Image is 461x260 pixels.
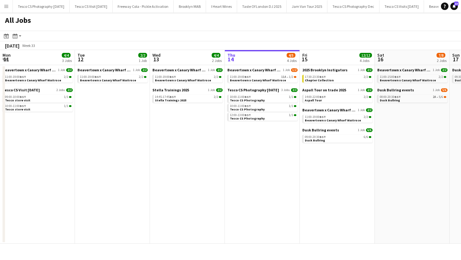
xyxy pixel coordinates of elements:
span: 17 [451,56,460,63]
span: 2/2 [214,75,218,79]
div: 3 Jobs [62,58,72,63]
span: 11:00-19:00 [155,75,176,79]
span: BST [245,75,251,79]
span: 1 Job [283,68,290,72]
span: 1/1 [294,114,296,116]
a: Dusk Bullring events1 Job5/6 [377,88,448,92]
span: Dusk Bullring events [302,128,339,132]
a: Beavertown x Canary Wharf Waitrose1 Job2/2 [377,68,448,72]
a: 09:00-20:30BST6/6Dusk Bullring [305,135,371,142]
span: 2/2 [219,76,221,78]
div: Beavertown x Canary Wharf Waitrose1 Job2/211:00-19:00BST2/2Beavertown x Canary Wharf Waitrose [77,68,148,84]
div: Aspall Tour on trade 20251 Job2/214:00-22:00BST2/2Aspall Tour [302,88,373,108]
span: 2/2 [214,95,218,99]
span: BST [320,75,326,79]
span: Stella Trainings 2025 [155,98,186,102]
button: Tesco CS Photography Dec [327,0,379,13]
span: Dusk Bullring [380,98,400,102]
span: 09:00-10:00 [5,95,26,99]
div: • [230,75,296,79]
div: Dusk Bullring events1 Job5/608:00-20:30BST2A•5/6Dusk Bullring [377,88,448,104]
span: Beavertown x Canary Wharf Waitrose [380,78,436,82]
a: Aspall Tour on trade 20251 Job2/2 [302,88,373,92]
a: 14:45-17:45BST2/2Stella Trainings 2025 [155,95,221,102]
a: 14:00-22:00BST2/2Aspall Tour [305,95,371,102]
span: 11:00-19:00 [230,75,251,79]
span: 1/1 [69,96,72,98]
span: 1 Job [133,68,140,72]
span: 14 [226,56,235,63]
div: 1 Job [139,58,147,63]
span: 09:00-20:30 [305,135,326,139]
span: Chapter Collection [305,78,334,82]
button: Taste Of London DJ 2025 [237,0,287,13]
span: 2/2 [366,68,373,72]
span: 1 Job [433,88,440,92]
span: 5/6 [441,88,448,92]
span: BST [245,113,251,117]
span: 2/2 [364,95,368,99]
span: 2/2 [366,88,373,92]
a: Stella Trainings 20251 Job2/2 [152,88,223,92]
span: Beavertown x Canary Wharf Waitrose [305,118,361,122]
a: 17:30-23:30BST2/2Chapter Collection [305,75,371,82]
span: BST [395,95,401,99]
span: Beavertown x Canary Wharf Waitrose [3,68,57,72]
span: BST [245,95,251,99]
span: Beavertown x Canary Wharf Waitrose [152,68,207,72]
span: 13 [151,56,161,63]
span: 11:00-19:00 [305,115,326,119]
span: 2/2 [66,88,73,92]
span: 2/2 [66,68,73,72]
a: Tesco CS Photography [DATE]3 Jobs3/3 [227,88,298,92]
span: 1 Job [208,88,215,92]
span: 1 Job [208,68,215,72]
span: 10:00-11:00 [5,105,26,108]
a: 10:00-11:00BST1/1Tesco store visit [5,104,72,111]
span: BST [320,95,326,99]
span: 1 Job [358,68,365,72]
button: Tesco CS Visit [DATE] [70,0,113,13]
span: Week 33 [21,43,36,48]
div: Tesco CS Visit [DATE]2 Jobs2/209:00-10:00BST1/1Tesco store visit10:00-11:00BST1/1Tesco store visit [3,88,73,113]
span: 2/2 [439,75,443,79]
span: 12 [77,56,85,63]
span: 1/1 [64,95,68,99]
a: Dusk Bullring events1 Job6/6 [302,128,373,132]
span: 2/2 [369,116,371,118]
span: BST [170,95,176,99]
div: Beavertown x Canary Wharf Waitrose1 Job2/211:00-15:00BST2/2Beavertown x Canary Wharf Waitrose [377,68,448,88]
a: 10:00-11:00BST1/1Tesco CS Photography [230,95,296,102]
div: Beavertown x Canary Wharf Waitrose1 Job2/211:00-19:00BST2/2Beavertown x Canary Wharf Waitrose [302,108,373,128]
span: Sat [377,52,384,58]
span: 5/6 [439,95,443,99]
span: BST [395,75,401,79]
span: Aspall Tour on trade 2025 [302,88,346,92]
span: 11:00-19:00 [5,75,26,79]
span: 12/12 [359,53,372,58]
span: Aspall Tour [305,98,322,102]
span: 14:00-22:00 [305,95,326,99]
span: 2/2 [369,96,371,98]
span: 2/2 [364,75,368,79]
a: 12:00-13:00BST1/1Tesco CS Photography [230,113,296,120]
span: 2/2 [139,75,143,79]
span: 1/2 [291,68,298,72]
div: Dusk Bullring events1 Job6/609:00-20:30BST6/6Dusk Bullring [302,128,373,144]
span: Tue [77,52,85,58]
span: Mon [3,52,11,58]
span: 2/2 [369,76,371,78]
div: 2 Jobs [437,58,447,63]
span: Tesco CS Photography [230,98,265,102]
span: 13 [454,2,458,6]
span: 2/2 [138,53,147,58]
span: Stella Trainings 2025 [152,88,189,92]
span: 1 Job [358,88,365,92]
span: BST [320,135,326,139]
span: Beavertown x Canary Wharf Waitrose [302,108,357,112]
span: 1/1 [294,105,296,107]
span: 2/2 [64,75,68,79]
span: BST [20,95,26,99]
span: 2025 Brooklyn Instigators [302,68,347,72]
span: 1/1 [294,96,296,98]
